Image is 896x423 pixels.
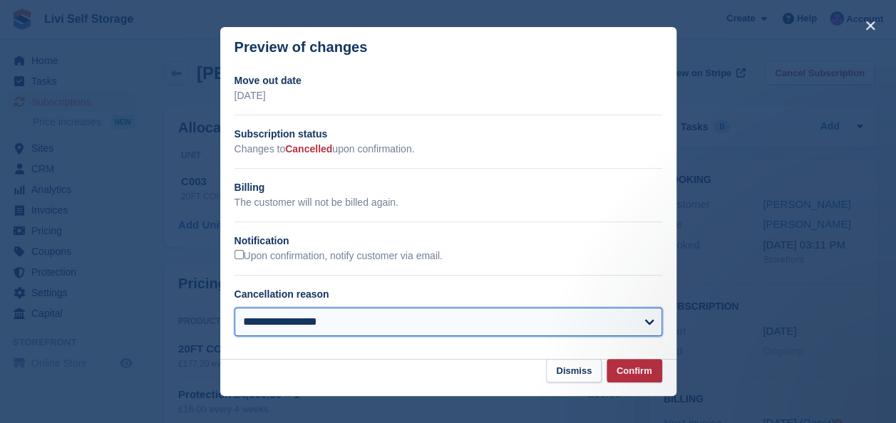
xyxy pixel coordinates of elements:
h2: Move out date [235,73,662,88]
button: close [859,14,882,37]
p: [DATE] [235,88,662,103]
button: Dismiss [546,359,602,382]
p: Preview of changes [235,39,368,56]
span: Cancelled [285,143,332,155]
input: Upon confirmation, notify customer via email. [235,250,244,259]
h2: Billing [235,180,662,195]
p: Changes to upon confirmation. [235,142,662,157]
h2: Notification [235,234,662,249]
label: Upon confirmation, notify customer via email. [235,250,443,263]
h2: Subscription status [235,127,662,142]
button: Confirm [607,359,662,382]
label: Cancellation reason [235,288,329,300]
p: The customer will not be billed again. [235,195,662,210]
